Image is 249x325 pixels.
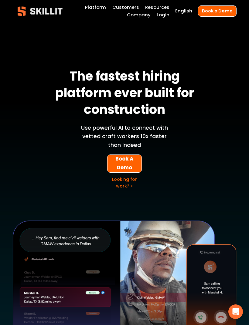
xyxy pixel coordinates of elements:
span: Resources [145,4,169,11]
img: Skillit [12,2,68,20]
a: Company [127,11,151,19]
a: Looking for work? > [112,176,137,189]
p: Use powerful AI to connect with vetted craft workers 10x faster than Indeed [79,124,170,150]
div: Open Intercom Messenger [228,304,243,319]
a: Platform [85,3,106,11]
span: English [175,8,192,14]
strong: The fastest hiring platform ever built for construction [55,67,196,121]
a: folder dropdown [145,3,169,11]
a: Book A Demo [107,154,142,173]
a: Book a Demo [198,5,237,17]
div: language picker [175,7,192,15]
a: Customers [112,3,139,11]
a: Login [157,11,169,19]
